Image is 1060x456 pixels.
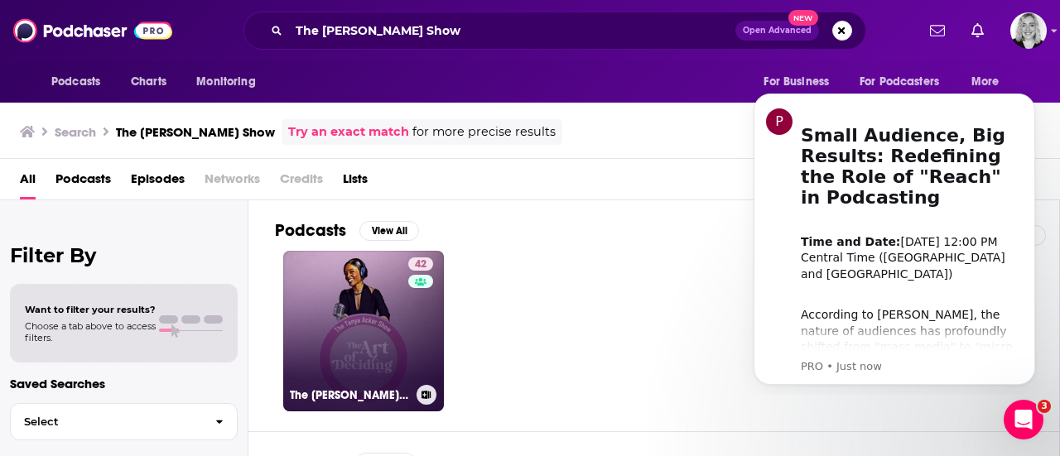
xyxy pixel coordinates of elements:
[849,66,963,98] button: open menu
[243,12,866,50] div: Search podcasts, credits, & more...
[13,15,172,46] img: Podchaser - Follow, Share and Rate Podcasts
[20,166,36,199] a: All
[288,122,409,142] a: Try an exact match
[40,66,122,98] button: open menu
[289,17,735,44] input: Search podcasts, credits, & more...
[11,416,202,427] span: Select
[1004,400,1043,439] iframe: Intercom live chat
[55,124,96,140] h3: Search
[185,66,277,98] button: open menu
[343,166,368,199] a: Lists
[120,66,176,98] a: Charts
[25,320,156,343] span: Choose a tab above to access filters.
[116,124,275,140] h3: The [PERSON_NAME] Show
[960,66,1020,98] button: open menu
[1010,12,1047,49] img: User Profile
[752,66,850,98] button: open menu
[415,257,426,273] span: 42
[131,166,185,199] a: Episodes
[1010,12,1047,49] button: Show profile menu
[275,220,346,241] h2: Podcasts
[10,376,238,391] p: Saved Searches
[971,70,1000,94] span: More
[729,79,1060,395] iframe: Intercom notifications message
[1010,12,1047,49] span: Logged in as cmaur0218
[1038,400,1051,413] span: 3
[25,304,156,315] span: Want to filter your results?
[275,220,419,241] a: PodcastsView All
[10,403,238,440] button: Select
[743,26,812,35] span: Open Advanced
[788,10,818,26] span: New
[51,70,100,94] span: Podcasts
[764,70,829,94] span: For Business
[283,251,444,411] a: 42The [PERSON_NAME] Show
[131,70,166,94] span: Charts
[205,166,260,199] span: Networks
[10,243,238,267] h2: Filter By
[290,388,410,402] h3: The [PERSON_NAME] Show
[280,166,323,199] span: Credits
[735,21,819,41] button: Open AdvancedNew
[196,70,255,94] span: Monitoring
[412,122,556,142] span: for more precise results
[55,166,111,199] a: Podcasts
[860,70,939,94] span: For Podcasters
[408,257,433,271] a: 42
[965,17,990,45] a: Show notifications dropdown
[359,221,419,241] button: View All
[923,17,952,45] a: Show notifications dropdown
